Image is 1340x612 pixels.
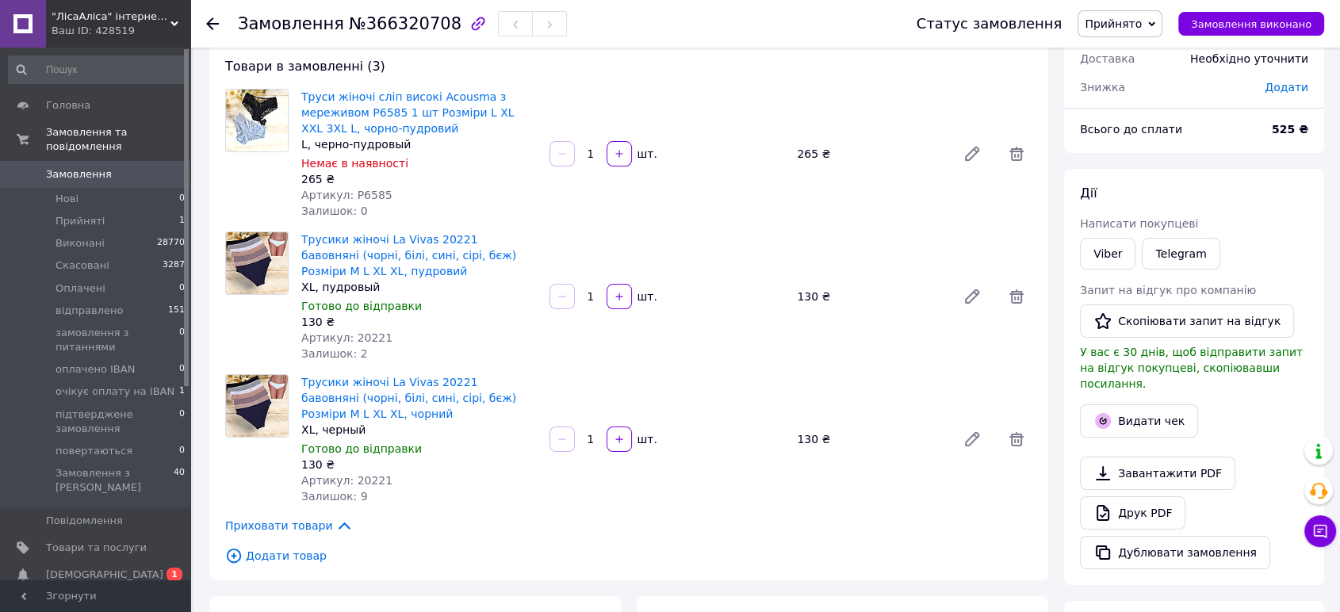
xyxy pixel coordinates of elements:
span: Видалити [1001,281,1032,312]
a: Труси жіночі сліп високі Acousma з мереживом P6585 1 шт Розміри L XL XXL 3XL L, чорно-пудровий [301,90,515,135]
span: оплачено IBAN [56,362,135,377]
span: 0 [179,192,185,206]
span: замовлення з питаннями [56,326,179,354]
span: Скасовані [56,258,109,273]
span: Замовлення та повідомлення [46,125,190,154]
span: Приховати товари [225,517,353,534]
span: 0 [179,281,185,296]
span: Готово до відправки [301,300,422,312]
span: підтверджене замовлення [56,407,179,436]
span: Знижка [1080,81,1125,94]
input: Пошук [8,55,186,84]
div: 265 ₴ [791,143,950,165]
span: Нові [56,192,78,206]
span: "ЛісаАліса" інтернет-магазин нижньої білизни для всієї родини та дитячого одягу [52,10,170,24]
img: Труси жіночі сліп високі Acousma з мереживом P6585 1 шт Розміри L XL XXL 3XL L, чорно-пудровий [226,90,288,151]
span: Написати покупцеві [1080,217,1198,230]
span: У вас є 30 днів, щоб відправити запит на відгук покупцеві, скопіювавши посилання. [1080,346,1303,390]
a: Редагувати [956,423,988,455]
span: 151 [168,304,185,318]
span: 40 [174,466,185,495]
div: XL, пудровый [301,279,537,295]
a: Трусики жіночі La Vivas 20221 бавовняні (чорні, білі, сині, сірі, бєж) Розміри M L XL XL, пудровий [301,233,516,277]
a: Редагувати [956,281,988,312]
a: Трусики жіночі La Vivas 20221 бавовняні (чорні, білі, сині, сірі, бєж) Розміри M L XL XL, чорний [301,376,516,420]
div: 130 ₴ [791,428,950,450]
span: 0 [179,407,185,436]
span: Замовлення [46,167,112,182]
div: шт. [634,431,659,447]
span: Оплачені [56,281,105,296]
div: шт. [634,289,659,304]
span: Артикул: P6585 [301,189,392,201]
span: Запит на відгук про компанію [1080,284,1256,296]
span: 1 [179,384,185,399]
span: №366320708 [349,14,461,33]
span: 28770 [157,236,185,251]
span: Виконані [56,236,105,251]
div: XL, черный [301,422,537,438]
span: Дії [1080,186,1097,201]
button: Видати чек [1080,404,1198,438]
span: Додати товар [225,547,1032,564]
a: Друк PDF [1080,496,1185,530]
span: Замовлення виконано [1191,18,1311,30]
div: Повернутися назад [206,16,219,32]
span: Залишок: 0 [301,205,368,217]
a: Viber [1080,238,1135,270]
span: [DEMOGRAPHIC_DATA] [46,568,163,582]
span: Товари та послуги [46,541,147,555]
div: 130 ₴ [301,457,537,472]
span: Немає в наявності [301,157,408,170]
span: 0 [179,444,185,458]
span: Залишок: 2 [301,347,368,360]
div: Статус замовлення [917,16,1062,32]
span: Замовлення з [PERSON_NAME] [56,466,174,495]
span: Товари в замовленні (3) [225,59,385,74]
span: 0 [179,362,185,377]
span: Готово до відправки [301,442,422,455]
span: Артикул: 20221 [301,474,392,487]
span: відправлено [56,304,123,318]
img: Трусики жіночі La Vivas 20221 бавовняні (чорні, білі, сині, сірі, бєж) Розміри M L XL XL, чорний [226,375,288,437]
span: 0 [179,326,185,354]
span: Головна [46,98,90,113]
span: Доставка [1080,52,1135,65]
div: L, черно-пудровый [301,136,537,152]
span: повертаються [56,444,132,458]
button: Чат з покупцем [1304,515,1336,547]
a: Редагувати [956,138,988,170]
b: 525 ₴ [1272,123,1308,136]
span: Замовлення [238,14,344,33]
span: 1 [167,568,182,581]
div: 130 ₴ [301,314,537,330]
span: Прийнято [1085,17,1142,30]
span: Видалити [1001,138,1032,170]
div: 130 ₴ [791,285,950,308]
span: Повідомлення [46,514,123,528]
span: очікує оплату на IBAN [56,384,174,399]
button: Замовлення виконано [1178,12,1324,36]
span: Залишок: 9 [301,490,368,503]
button: Дублювати замовлення [1080,536,1270,569]
span: 3287 [163,258,185,273]
span: Всього до сплати [1080,123,1182,136]
button: Скопіювати запит на відгук [1080,304,1294,338]
div: 265 ₴ [301,171,537,187]
a: Завантажити PDF [1080,457,1235,490]
span: Прийняті [56,214,105,228]
span: Додати [1265,81,1308,94]
span: Артикул: 20221 [301,331,392,344]
div: Ваш ID: 428519 [52,24,190,38]
a: Telegram [1142,238,1219,270]
img: Трусики жіночі La Vivas 20221 бавовняні (чорні, білі, сині, сірі, бєж) Розміри M L XL XL, пудровий [226,232,288,294]
div: Необхідно уточнити [1181,41,1318,76]
span: Видалити [1001,423,1032,455]
div: шт. [634,146,659,162]
span: 1 [179,214,185,228]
